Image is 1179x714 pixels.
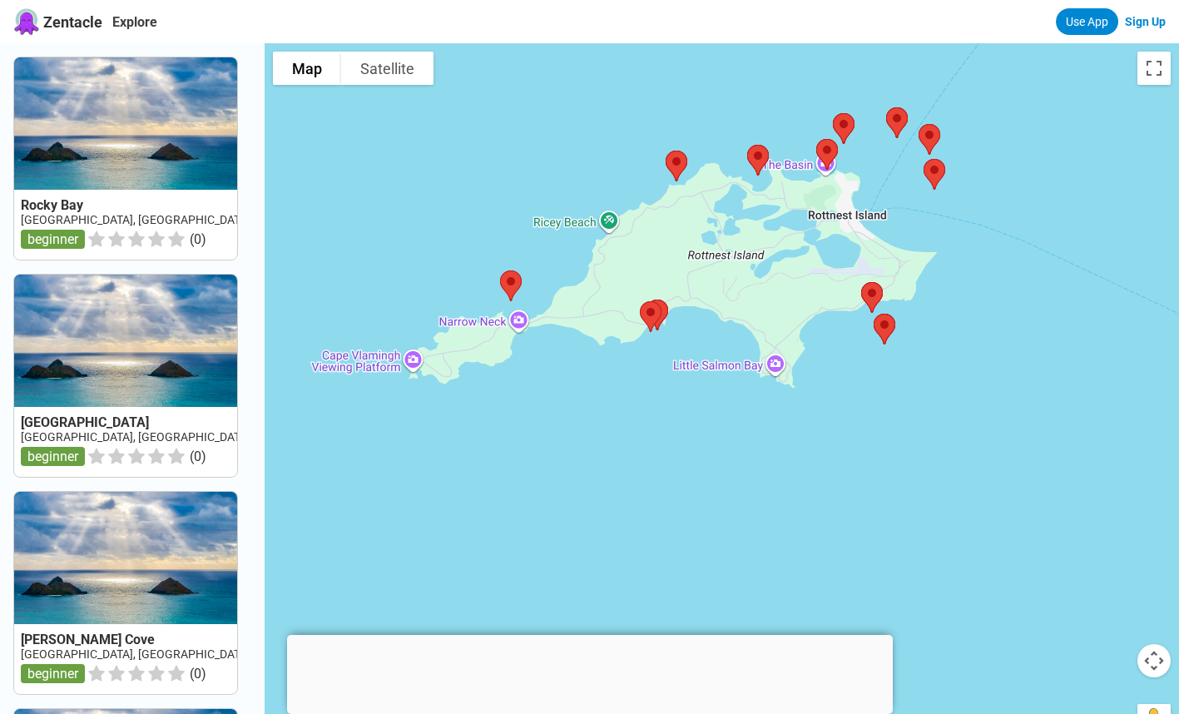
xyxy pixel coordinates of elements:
iframe: Advertisement [287,635,893,710]
button: Show satellite imagery [341,52,433,85]
button: Map camera controls [1137,644,1171,677]
button: Show street map [273,52,341,85]
button: Toggle fullscreen view [1137,52,1171,85]
a: Use App [1056,8,1118,35]
a: Sign Up [1125,15,1166,28]
a: Zentacle logoZentacle [13,8,102,35]
img: Zentacle logo [13,8,40,35]
a: Explore [112,14,157,30]
span: Zentacle [43,13,102,31]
